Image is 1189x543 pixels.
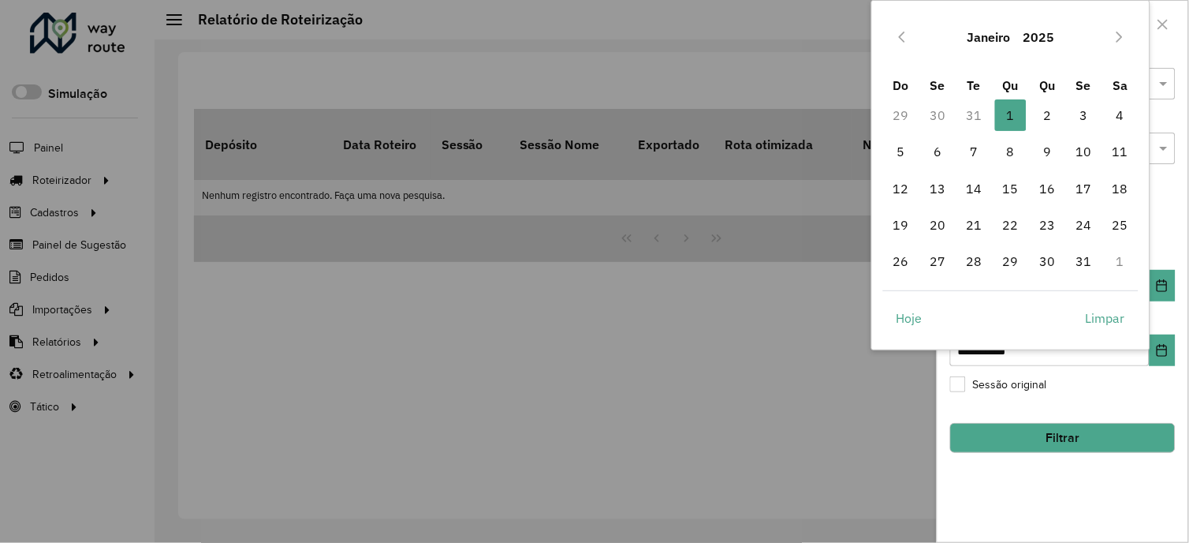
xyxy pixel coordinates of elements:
[919,207,956,243] td: 20
[995,173,1027,204] span: 15
[919,97,956,133] td: 30
[922,173,953,204] span: 13
[885,245,917,277] span: 26
[1105,136,1136,167] span: 11
[1029,170,1065,207] td: 16
[883,243,919,279] td: 26
[883,170,919,207] td: 12
[1086,309,1125,328] span: Limpar
[1068,245,1100,277] span: 31
[885,136,917,167] span: 5
[885,209,917,241] span: 19
[1031,209,1063,241] span: 23
[1031,245,1063,277] span: 30
[883,207,919,243] td: 19
[1029,97,1065,133] td: 2
[1105,209,1136,241] span: 25
[993,243,1029,279] td: 29
[993,97,1029,133] td: 1
[1102,207,1139,243] td: 25
[1066,243,1102,279] td: 31
[950,423,1176,453] button: Filtrar
[1150,270,1176,301] button: Choose Date
[1029,243,1065,279] td: 30
[1113,77,1128,93] span: Sa
[1066,207,1102,243] td: 24
[993,133,1029,170] td: 8
[950,376,1047,393] label: Sessão original
[959,245,990,277] span: 28
[995,209,1027,241] span: 22
[1029,207,1065,243] td: 23
[993,170,1029,207] td: 15
[1068,136,1100,167] span: 10
[1029,133,1065,170] td: 9
[1066,97,1102,133] td: 3
[956,207,992,243] td: 21
[956,170,992,207] td: 14
[1068,173,1100,204] span: 17
[1068,99,1100,131] span: 3
[1102,170,1139,207] td: 18
[1107,24,1132,50] button: Next Month
[995,136,1027,167] span: 8
[1066,170,1102,207] td: 17
[919,170,956,207] td: 13
[889,24,915,50] button: Previous Month
[956,133,992,170] td: 7
[993,207,1029,243] td: 22
[922,209,953,241] span: 20
[896,309,922,328] span: Hoje
[930,77,945,93] span: Se
[893,77,909,93] span: Do
[1072,302,1139,334] button: Limpar
[1102,97,1139,133] td: 4
[1150,335,1176,366] button: Choose Date
[959,173,990,204] span: 14
[1039,77,1055,93] span: Qu
[883,97,919,133] td: 29
[959,209,990,241] span: 21
[1105,173,1136,204] span: 18
[1031,173,1063,204] span: 16
[1102,133,1139,170] td: 11
[922,136,953,167] span: 6
[967,77,981,93] span: Te
[1068,209,1100,241] span: 24
[995,99,1027,131] span: 1
[919,133,956,170] td: 6
[922,245,953,277] span: 27
[1016,18,1060,56] button: Choose Year
[956,97,992,133] td: 31
[885,173,917,204] span: 12
[883,133,919,170] td: 5
[960,18,1016,56] button: Choose Month
[1076,77,1091,93] span: Se
[956,243,992,279] td: 28
[883,302,936,334] button: Hoje
[1003,77,1019,93] span: Qu
[919,243,956,279] td: 27
[1105,99,1136,131] span: 4
[1031,99,1063,131] span: 2
[959,136,990,167] span: 7
[1066,133,1102,170] td: 10
[995,245,1027,277] span: 29
[1031,136,1063,167] span: 9
[1102,243,1139,279] td: 1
